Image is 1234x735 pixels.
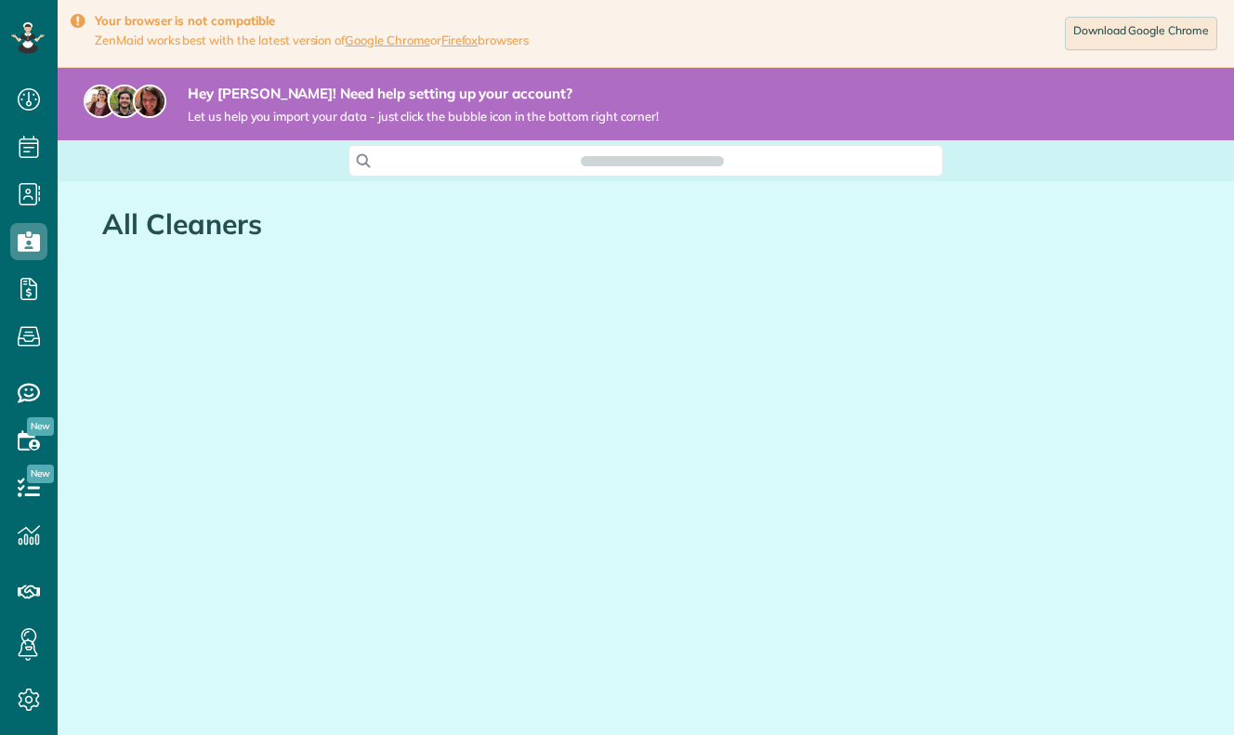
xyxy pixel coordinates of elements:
a: Google Chrome [345,33,430,47]
img: michelle-19f622bdf1676172e81f8f8fba1fb50e276960ebfe0243fe18214015130c80e4.jpg [133,85,166,118]
span: New [27,417,54,436]
span: ZenMaid works best with the latest version of or browsers [95,33,529,48]
a: Firefox [441,33,479,47]
img: maria-72a9807cf96188c08ef61303f053569d2e2a8a1cde33d635c8a3ac13582a053d.jpg [84,85,117,118]
h1: All Cleaners [102,209,1189,240]
a: Download Google Chrome [1065,17,1217,50]
span: Let us help you import your data - just click the bubble icon in the bottom right corner! [188,109,659,125]
strong: Hey [PERSON_NAME]! Need help setting up your account? [188,85,659,103]
span: Search ZenMaid… [599,151,704,170]
span: New [27,465,54,483]
strong: Your browser is not compatible [95,13,529,29]
img: jorge-587dff0eeaa6aab1f244e6dc62b8924c3b6ad411094392a53c71c6c4a576187d.jpg [108,85,141,118]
